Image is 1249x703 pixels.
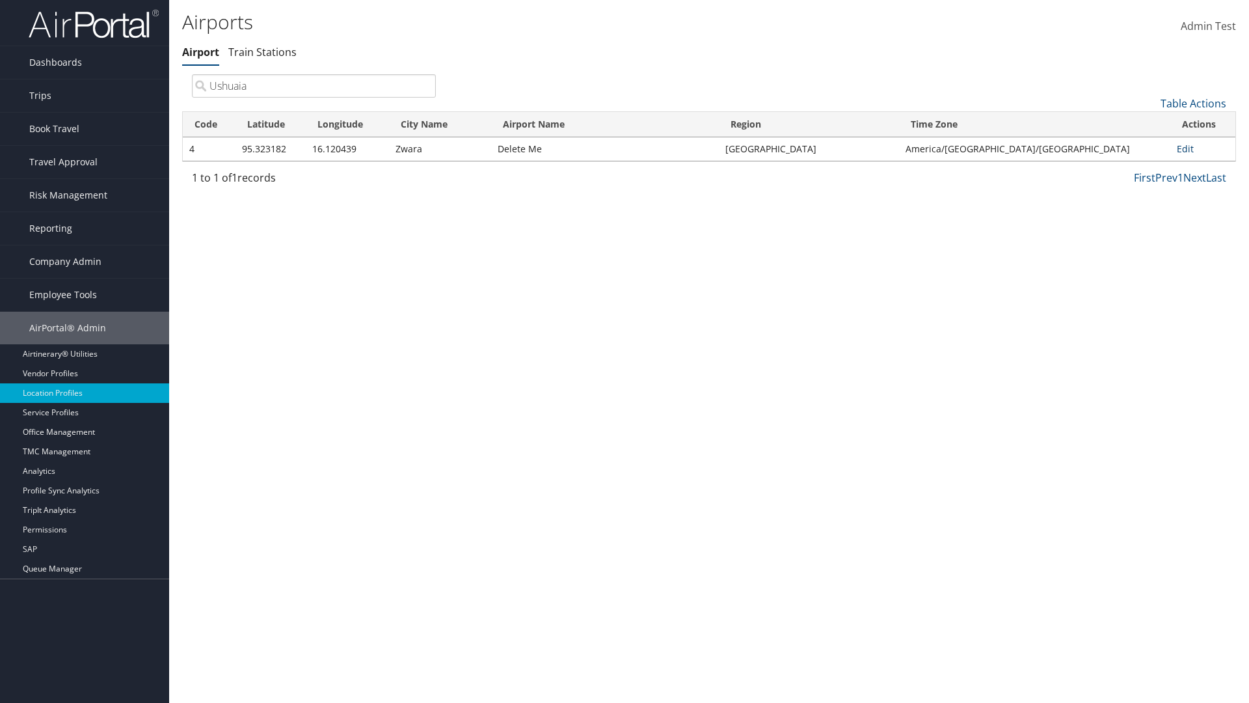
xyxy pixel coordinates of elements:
span: Reporting [29,212,72,245]
td: Delete Me [491,137,719,161]
a: Edit [1177,143,1194,155]
img: airportal-logo.png [29,8,159,39]
span: Admin Test [1181,19,1236,33]
a: Prev [1155,171,1177,185]
td: Zwara [389,137,491,161]
th: Region: activate to sort column ascending [719,112,899,137]
span: Travel Approval [29,146,98,178]
a: First [1134,171,1155,185]
th: City Name: activate to sort column ascending [389,112,491,137]
span: Dashboards [29,46,82,79]
th: Time Zone: activate to sort column ascending [899,112,1170,137]
a: Table Actions [1161,96,1226,111]
a: Next [1183,171,1206,185]
span: 1 [232,171,237,185]
th: Code: activate to sort column ascending [183,112,235,137]
span: Employee Tools [29,279,97,311]
td: 4 [183,137,235,161]
td: 95.323182 [235,137,306,161]
a: Train Stations [228,45,297,59]
a: Airport [182,45,219,59]
th: Longitude: activate to sort column ascending [306,112,389,137]
span: Trips [29,79,51,112]
td: America/[GEOGRAPHIC_DATA]/[GEOGRAPHIC_DATA] [899,137,1170,161]
a: Last [1206,171,1226,185]
span: Risk Management [29,179,107,212]
th: Airport Name: activate to sort column ascending [491,112,719,137]
a: Admin Test [1181,7,1236,47]
div: 1 to 1 of records [192,170,436,192]
th: Actions [1170,112,1235,137]
td: [GEOGRAPHIC_DATA] [719,137,899,161]
th: Latitude: activate to sort column descending [235,112,306,137]
a: 1 [1177,171,1183,185]
span: AirPortal® Admin [29,312,106,344]
td: 16.120439 [306,137,389,161]
span: Book Travel [29,113,79,145]
span: Company Admin [29,245,101,278]
h1: Airports [182,8,885,36]
input: Search [192,74,436,98]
